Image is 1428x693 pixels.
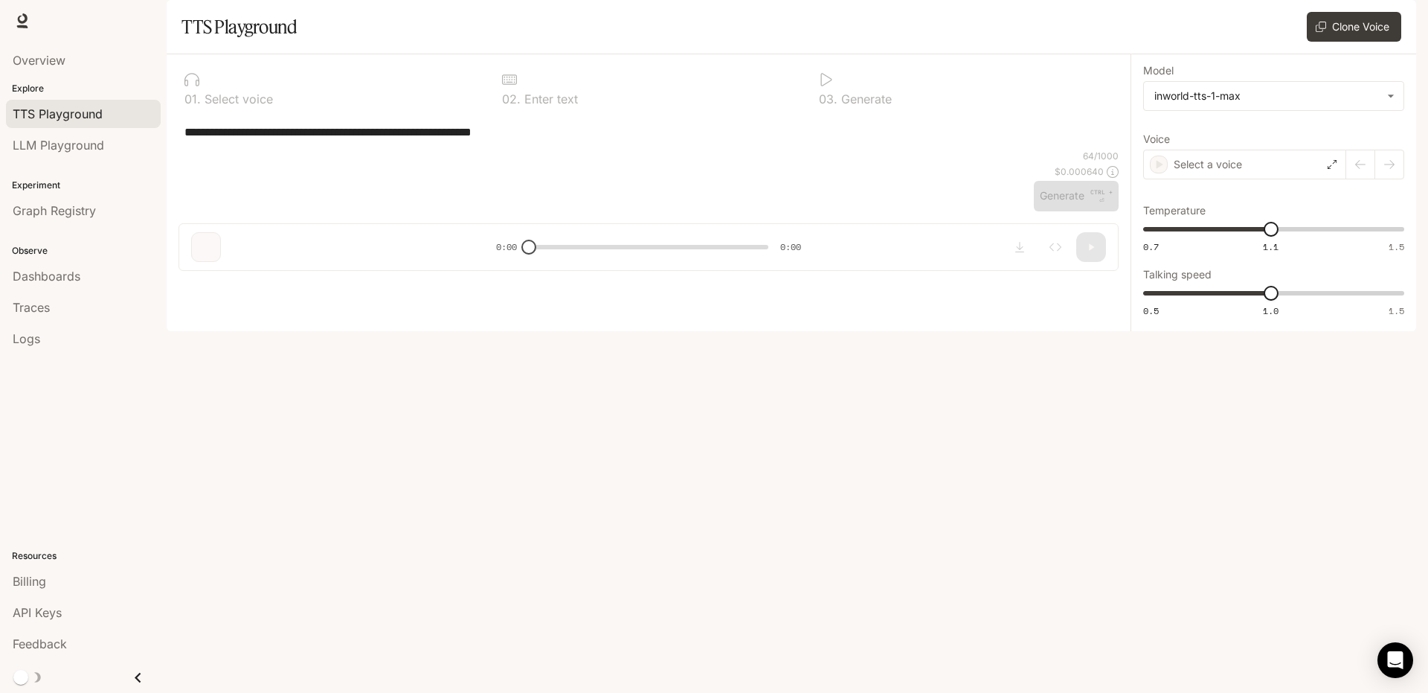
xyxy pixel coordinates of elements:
[1144,82,1403,110] div: inworld-tts-1-max
[1143,66,1174,76] p: Model
[1174,157,1242,172] p: Select a voice
[521,93,578,105] p: Enter text
[1143,240,1159,253] span: 0.7
[184,93,201,105] p: 0 1 .
[181,12,297,42] h1: TTS Playground
[1083,150,1119,162] p: 64 / 1000
[1055,165,1104,178] p: $ 0.000640
[1307,12,1401,42] button: Clone Voice
[1143,269,1212,280] p: Talking speed
[1389,304,1404,317] span: 1.5
[1377,642,1413,678] div: Open Intercom Messenger
[1143,304,1159,317] span: 0.5
[1143,205,1206,216] p: Temperature
[1263,240,1279,253] span: 1.1
[502,93,521,105] p: 0 2 .
[1389,240,1404,253] span: 1.5
[1143,134,1170,144] p: Voice
[837,93,892,105] p: Generate
[201,93,273,105] p: Select voice
[1263,304,1279,317] span: 1.0
[1154,89,1380,103] div: inworld-tts-1-max
[819,93,837,105] p: 0 3 .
